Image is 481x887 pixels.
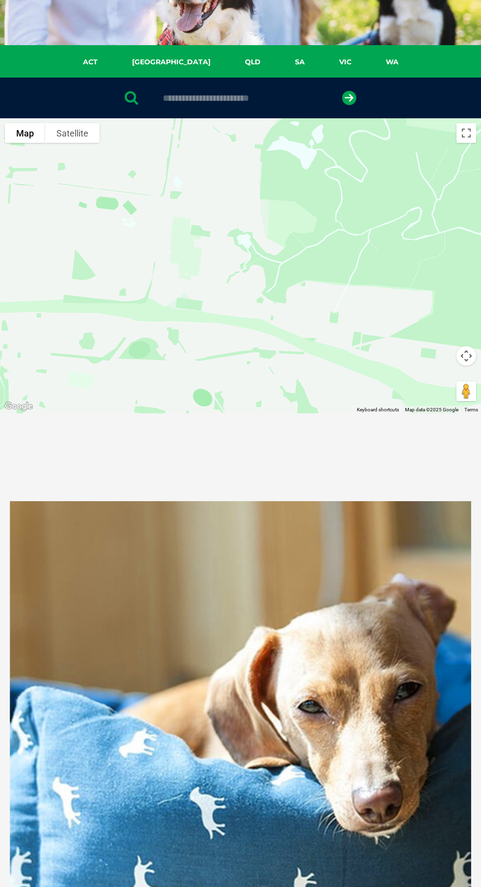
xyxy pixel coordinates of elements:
[456,381,476,401] button: Drag Pegman onto the map to open Street View
[2,400,35,413] a: Click to see this area on Google Maps
[115,56,228,68] a: [GEOGRAPHIC_DATA]
[405,407,458,412] span: Map data ©2025 Google
[322,56,369,68] a: VIC
[45,123,100,143] button: Show satellite imagery
[66,56,115,68] a: ACT
[357,406,399,413] button: Keyboard shortcuts
[2,400,35,413] img: Google
[369,56,416,68] a: WA
[228,56,278,68] a: QLD
[456,346,476,366] button: Map camera controls
[456,123,476,143] button: Toggle fullscreen view
[464,407,478,412] a: Terms (opens in new tab)
[278,56,322,68] a: SA
[5,123,45,143] button: Show street map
